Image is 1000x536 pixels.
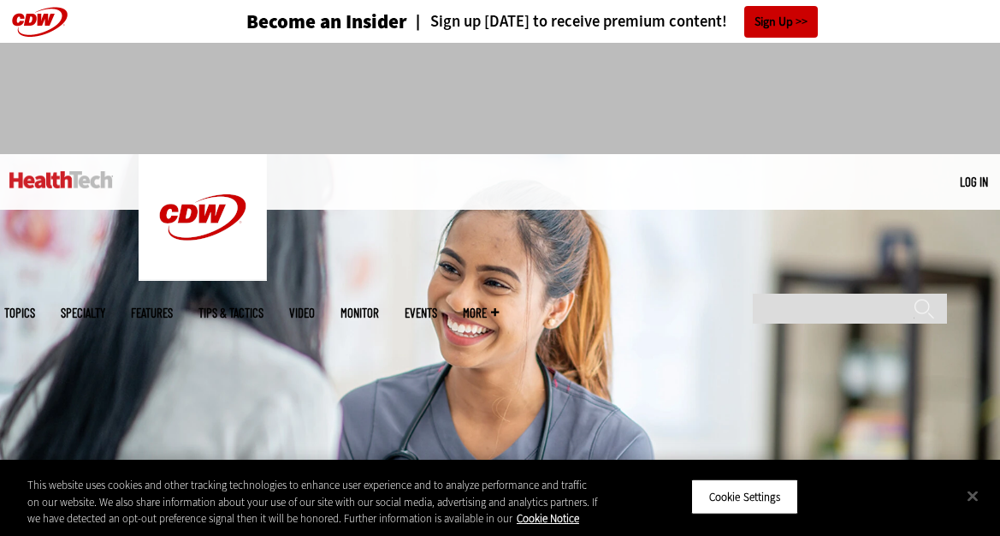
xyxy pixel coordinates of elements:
[407,14,727,30] a: Sign up [DATE] to receive premium content!
[131,307,173,319] a: Features
[61,307,105,319] span: Specialty
[9,171,113,188] img: Home
[189,60,812,137] iframe: advertisement
[4,307,35,319] span: Topics
[246,12,407,32] h3: Become an Insider
[289,307,315,319] a: Video
[744,6,818,38] a: Sign Up
[463,307,499,319] span: More
[27,477,600,527] div: This website uses cookies and other tracking technologies to enhance user experience and to analy...
[198,307,263,319] a: Tips & Tactics
[517,511,579,526] a: More information about your privacy
[960,173,988,191] div: User menu
[139,154,267,281] img: Home
[340,307,379,319] a: MonITor
[954,477,991,515] button: Close
[405,307,437,319] a: Events
[691,479,798,515] button: Cookie Settings
[139,267,267,285] a: CDW
[960,174,988,189] a: Log in
[182,12,407,32] a: Become an Insider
